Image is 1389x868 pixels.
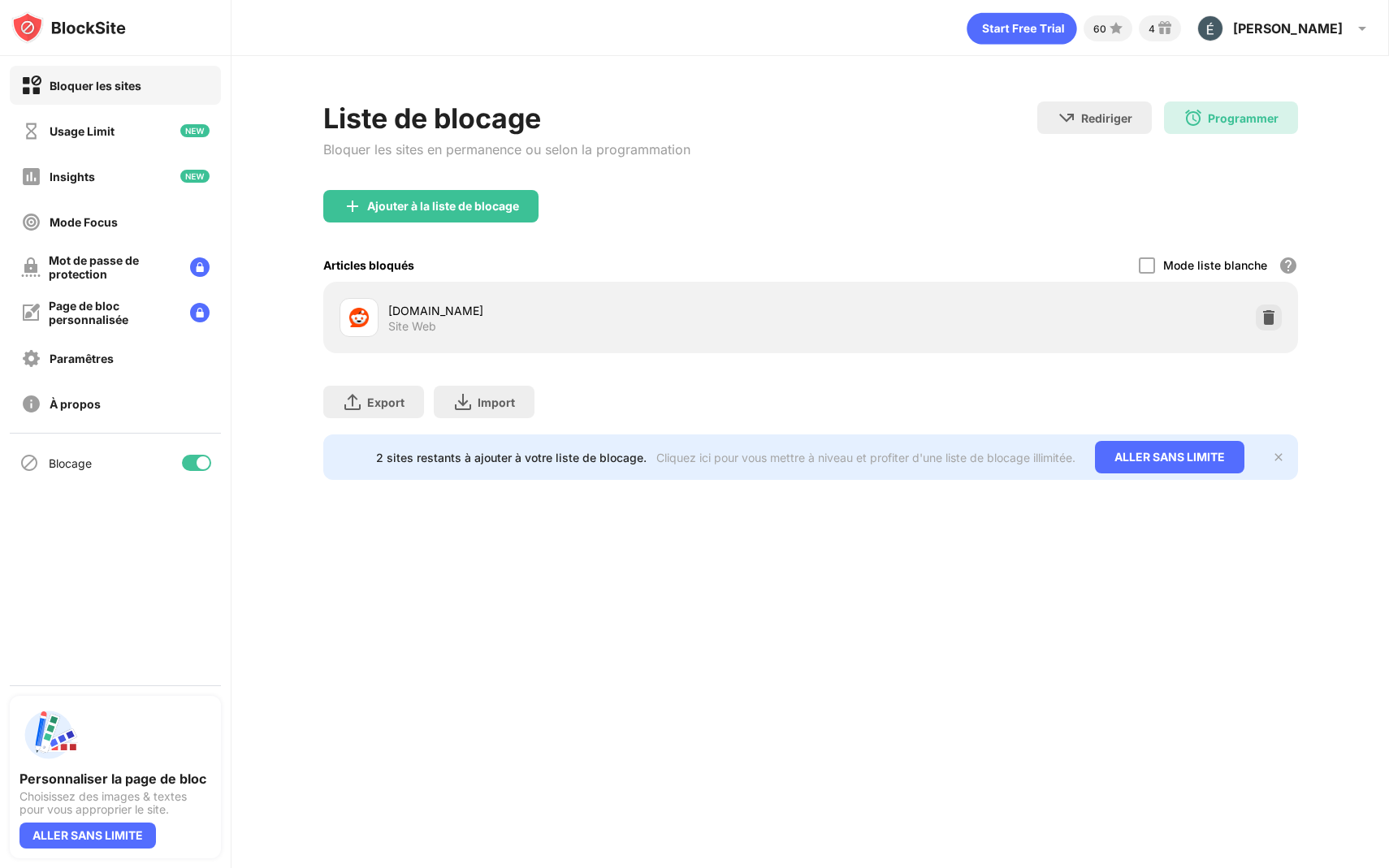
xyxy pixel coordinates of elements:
img: new-icon.svg [180,170,210,183]
div: Rediriger [1081,111,1132,125]
img: ACg8ocIx5bpwVJpxLFMY5zvALn3sYdIxRYV2JpM-mfIVlpdnrBWXTA=s96-c [1197,15,1223,41]
div: Export [367,395,405,409]
div: Bloquer les sites en permanence ou selon la programmation [323,141,690,158]
div: Ajouter à la liste de blocage [367,200,519,213]
div: [DOMAIN_NAME] [388,302,811,319]
div: Insights [50,170,95,184]
img: favicons [349,308,369,327]
div: 60 [1093,23,1106,35]
div: Choisissez des images & textes pour vous approprier le site. [19,790,211,816]
div: ALLER SANS LIMITE [19,823,156,849]
img: insights-off.svg [21,166,41,187]
img: logo-blocksite.svg [11,11,126,44]
img: lock-menu.svg [190,257,210,277]
div: Import [478,395,515,409]
div: Personnaliser la page de bloc [19,771,211,787]
img: settings-off.svg [21,348,41,369]
div: 4 [1149,23,1155,35]
img: new-icon.svg [180,124,210,137]
div: Programmer [1208,111,1279,125]
img: reward-small.svg [1155,19,1175,38]
img: customize-block-page-off.svg [21,303,41,322]
img: time-usage-off.svg [21,121,41,141]
div: [PERSON_NAME] [1233,20,1343,37]
img: lock-menu.svg [190,303,210,322]
div: Usage Limit [50,124,115,138]
img: about-off.svg [21,394,41,414]
div: Site Web [388,319,436,334]
div: 2 sites restants à ajouter à votre liste de blocage. [376,451,647,464]
img: focus-off.svg [21,212,41,232]
img: blocking-icon.svg [19,453,39,473]
div: Page de bloc personnalisée [49,299,177,326]
img: points-small.svg [1106,19,1126,38]
div: Articles bloqués [323,258,414,272]
img: password-protection-off.svg [21,257,41,277]
div: Paramêtres [50,352,114,365]
img: x-button.svg [1272,451,1285,464]
div: Mode Focus [50,215,118,229]
div: Cliquez ici pour vous mettre à niveau et profiter d'une liste de blocage illimitée. [656,451,1075,464]
div: Mode liste blanche [1163,258,1267,272]
div: Bloquer les sites [50,79,141,93]
div: animation [967,12,1077,45]
div: ALLER SANS LIMITE [1095,441,1244,473]
div: À propos [50,397,101,411]
img: push-custom-page.svg [19,706,78,764]
img: block-on.svg [21,76,41,96]
div: Liste de blocage [323,101,690,135]
div: Mot de passe de protection [49,253,177,281]
div: Blocage [49,456,92,470]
